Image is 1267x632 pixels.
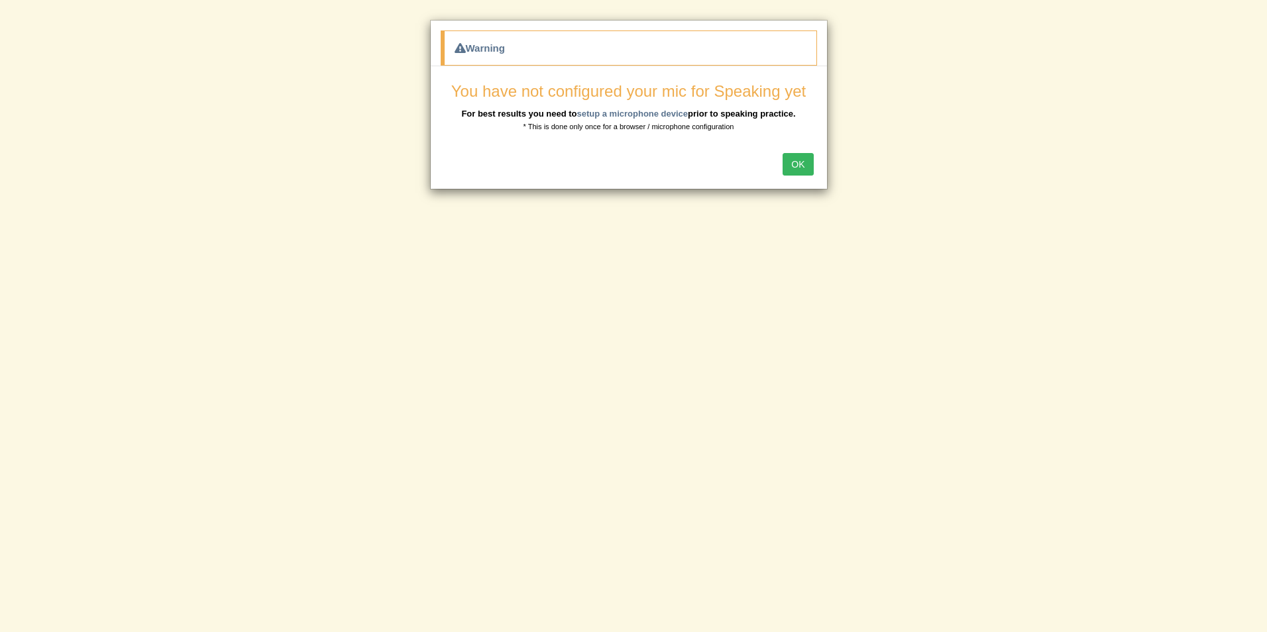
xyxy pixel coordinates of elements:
[783,153,813,176] button: OK
[577,109,688,119] a: setup a microphone device
[461,109,795,119] b: For best results you need to prior to speaking practice.
[451,82,806,100] span: You have not configured your mic for Speaking yet
[441,30,817,66] div: Warning
[523,123,734,131] small: * This is done only once for a browser / microphone configuration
